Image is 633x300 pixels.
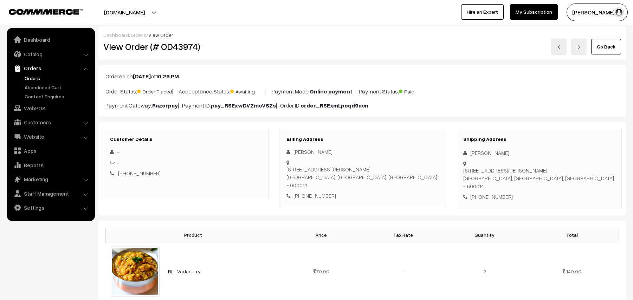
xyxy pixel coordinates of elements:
[463,136,614,142] h3: Shipping Address
[118,170,161,176] a: [PHONE_NUMBER]
[9,9,83,14] img: COMMMERCE
[103,41,269,52] h2: View Order (# OD43974)
[577,45,581,49] img: right-arrow.png
[9,33,92,46] a: Dashboard
[9,7,70,15] a: COMMMERCE
[110,159,261,167] div: -
[286,148,438,156] div: [PERSON_NAME]
[110,148,261,156] div: -
[23,93,92,100] a: Contact Enquires
[566,268,581,274] span: 140.00
[510,4,558,20] a: My Subscription
[79,4,169,21] button: [DOMAIN_NAME]
[148,32,173,38] span: View Order
[106,228,281,242] th: Product
[23,74,92,82] a: Orders
[362,228,444,242] th: Tax Rate
[444,228,525,242] th: Quantity
[9,102,92,115] a: WebPOS
[286,165,438,189] div: [STREET_ADDRESS][PERSON_NAME] [GEOGRAPHIC_DATA], [GEOGRAPHIC_DATA], [GEOGRAPHIC_DATA] - 600014
[9,201,92,214] a: Settings
[105,86,619,96] p: Order Status: | Accceptance Status: | Payment Mode: | Payment Status:
[230,86,265,95] span: Awaiting
[152,102,178,109] b: Razorpay
[103,31,621,39] div: / /
[168,268,201,274] a: Bf - Vadacurry
[110,136,261,142] h3: Customer Details
[399,86,434,95] span: Paid
[211,102,276,109] b: pay_RSExwDVZmeVSZs
[301,102,368,109] b: order_RSExmLpoqd9acn
[133,73,151,80] b: [DATE]
[9,62,92,74] a: Orders
[9,159,92,171] a: Reports
[483,268,486,274] span: 2
[614,7,624,18] img: user
[103,32,129,38] a: Dashboard
[105,101,619,110] p: Payment Gateway: | Payment ID: | Order ID:
[463,149,614,157] div: [PERSON_NAME]
[9,116,92,129] a: Customers
[9,48,92,60] a: Catalog
[310,88,353,95] b: Online payment
[9,144,92,157] a: Apps
[591,39,621,54] a: Go Back
[557,45,561,49] img: left-arrow.png
[156,73,179,80] b: 10:29 PM
[280,228,362,242] th: Price
[110,247,160,296] img: vadacurry.jpg
[137,86,172,95] span: Order Placed
[286,136,438,142] h3: Billing Address
[567,4,628,21] button: [PERSON_NAME] s…
[131,32,146,38] a: orders
[9,130,92,143] a: Website
[461,4,504,20] a: Hire an Expert
[105,72,619,80] p: Ordered on at
[9,187,92,200] a: Staff Management
[463,193,614,201] div: [PHONE_NUMBER]
[23,84,92,91] a: Abandoned Cart
[463,167,614,190] div: [STREET_ADDRESS][PERSON_NAME] [GEOGRAPHIC_DATA], [GEOGRAPHIC_DATA], [GEOGRAPHIC_DATA] - 600014
[525,228,619,242] th: Total
[286,192,438,200] div: [PHONE_NUMBER]
[314,268,329,274] span: 70.00
[9,173,92,185] a: Marketing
